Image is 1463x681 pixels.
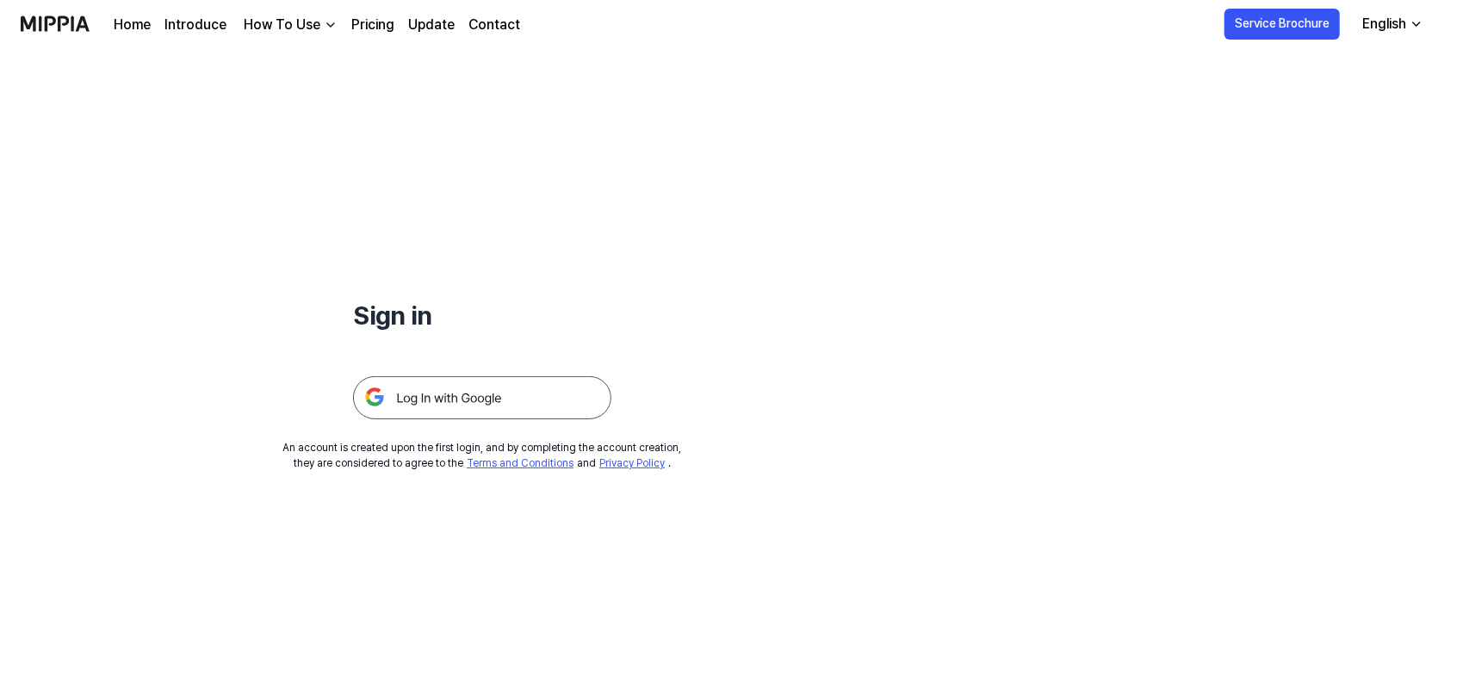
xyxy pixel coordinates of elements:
a: Privacy Policy [599,457,665,469]
a: Update [408,15,455,35]
div: English [1359,14,1410,34]
a: Introduce [164,15,226,35]
img: down [324,18,338,32]
div: How To Use [240,15,324,35]
a: Pricing [351,15,394,35]
button: Service Brochure [1224,9,1340,40]
a: Contact [468,15,520,35]
button: How To Use [240,15,338,35]
div: An account is created upon the first login, and by completing the account creation, they are cons... [283,440,682,471]
img: 구글 로그인 버튼 [353,376,611,419]
a: Home [114,15,151,35]
a: Terms and Conditions [467,457,573,469]
h1: Sign in [353,296,611,335]
button: English [1348,7,1434,41]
